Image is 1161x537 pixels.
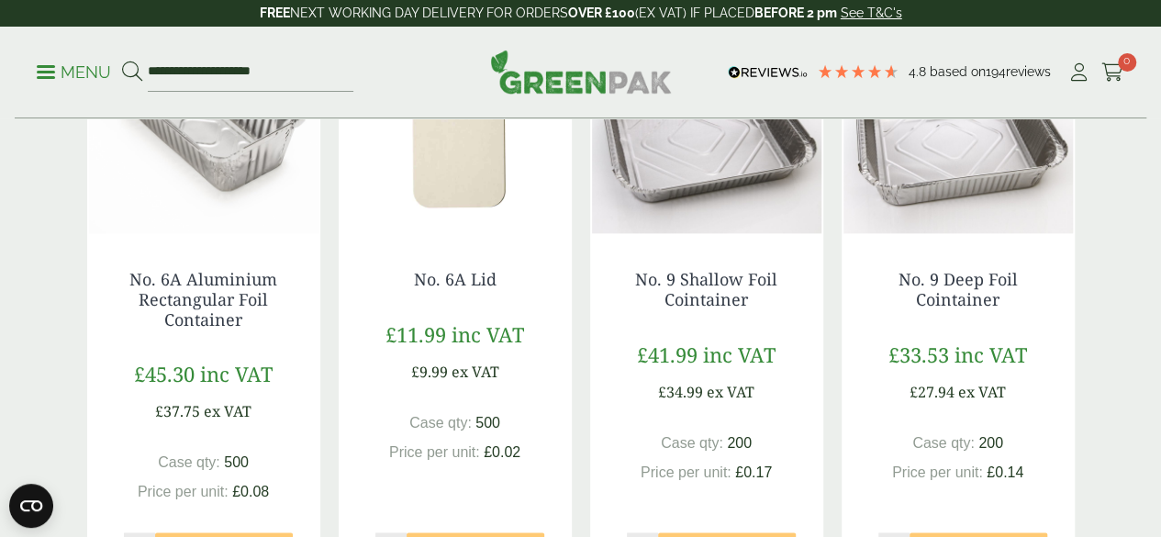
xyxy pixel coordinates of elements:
[635,268,777,310] a: No. 9 Shallow Foil Cointainer
[568,6,635,20] strong: OVER £100
[9,484,53,528] button: Open CMP widget
[339,4,572,233] img: 0813POLY-High
[260,6,290,20] strong: FREE
[129,268,277,330] a: No. 6A Aluminium Rectangular Foil Container
[842,4,1075,233] img: 3010051 No.9 Deep Foil Container
[978,435,1003,451] span: 200
[728,66,808,79] img: REVIEWS.io
[641,464,731,480] span: Price per unit:
[1067,63,1090,82] i: My Account
[158,454,220,470] span: Case qty:
[590,4,823,233] img: 3010050 No.9 Shallow Foil Container
[134,360,195,387] span: £45.30
[414,268,497,290] a: No. 6A Lid
[892,464,983,480] span: Price per unit:
[37,62,111,80] a: Menu
[484,444,520,460] span: £0.02
[37,62,111,84] p: Menu
[1101,63,1124,82] i: Cart
[661,435,723,451] span: Case qty:
[1101,59,1124,86] a: 0
[637,341,698,368] span: £41.99
[138,484,229,499] span: Price per unit:
[899,268,1018,310] a: No. 9 Deep Foil Cointainer
[707,382,754,402] span: ex VAT
[888,341,949,368] span: £33.53
[490,50,672,94] img: GreenPak Supplies
[389,444,480,460] span: Price per unit:
[735,464,772,480] span: £0.17
[1118,53,1136,72] span: 0
[703,341,776,368] span: inc VAT
[204,401,251,421] span: ex VAT
[930,64,986,79] span: Based on
[224,454,249,470] span: 500
[87,4,320,233] img: NO 6
[912,435,975,451] span: Case qty:
[754,6,837,20] strong: BEFORE 2 pm
[841,6,902,20] a: See T&C's
[385,320,446,348] span: £11.99
[986,64,1006,79] span: 194
[1006,64,1051,79] span: reviews
[954,341,1027,368] span: inc VAT
[475,415,500,431] span: 500
[987,464,1023,480] span: £0.14
[411,362,448,382] span: £9.99
[727,435,752,451] span: 200
[155,401,200,421] span: £37.75
[910,382,954,402] span: £27.94
[200,360,273,387] span: inc VAT
[452,362,499,382] span: ex VAT
[452,320,524,348] span: inc VAT
[958,382,1006,402] span: ex VAT
[658,382,703,402] span: £34.99
[909,64,930,79] span: 4.8
[817,63,899,80] div: 4.78 Stars
[409,415,472,431] span: Case qty:
[232,484,269,499] span: £0.08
